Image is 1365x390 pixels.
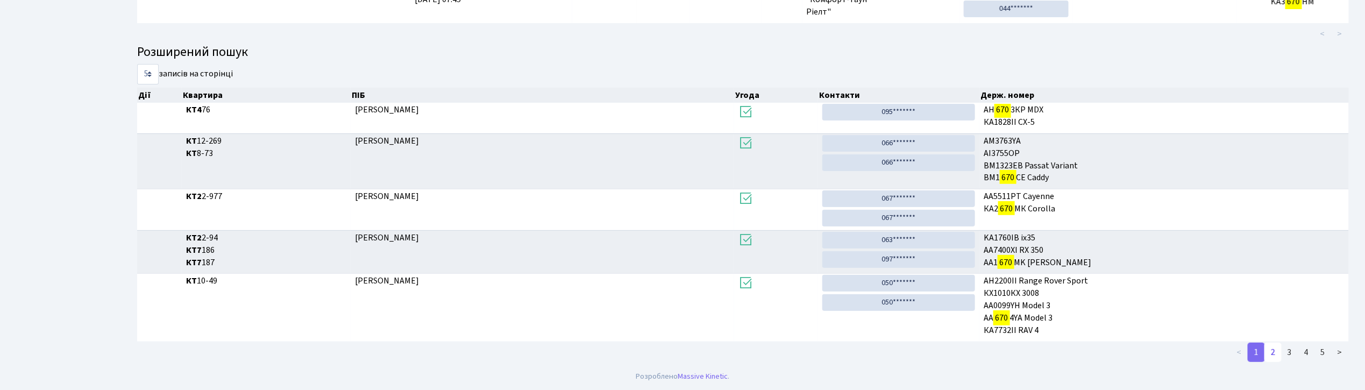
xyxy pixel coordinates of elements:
a: 1 [1248,343,1265,362]
span: 2-977 [186,190,346,203]
b: КТ [186,135,197,147]
mark: 670 [998,255,1014,270]
th: Контакти [818,88,980,103]
mark: 670 [994,102,1011,117]
b: КТ4 [186,104,202,116]
h4: Розширений пошук [137,45,1349,60]
a: 3 [1281,343,1298,362]
th: Держ. номер [980,88,1349,103]
b: КТ7 [186,257,202,268]
th: Дії [137,88,182,103]
b: КТ2 [186,232,202,244]
a: > [1331,343,1349,362]
span: [PERSON_NAME] [355,190,419,202]
mark: 670 [998,201,1014,216]
b: КТ [186,275,197,287]
select: записів на сторінці [137,64,159,84]
b: КТ2 [186,190,202,202]
span: АМ3763YA AI3755OP ВМ1323ЕВ Passat Variant BM1 CE Caddy [984,135,1345,184]
a: 2 [1264,343,1282,362]
th: ПІБ [351,88,734,103]
span: [PERSON_NAME] [355,135,419,147]
span: АН2200ІІ Range Rover Sport КХ1010КХ 3008 AA0099YH Model 3 AA 4YA Model 3 КА7732ІІ RAV 4 [984,275,1345,336]
span: [PERSON_NAME] [355,232,419,244]
div: Розроблено . [636,371,729,382]
th: Угода [734,88,818,103]
a: Massive Kinetic [678,371,728,382]
a: 4 [1298,343,1315,362]
span: KA1760IB ix35 АА7400ХІ RХ 350 AA1 MK [PERSON_NAME] [984,232,1345,269]
span: 12-269 8-73 [186,135,346,160]
span: 76 [186,104,346,116]
mark: 670 [993,310,1009,325]
mark: 670 [1000,170,1016,185]
a: 5 [1314,343,1332,362]
span: 10-49 [186,275,346,287]
b: КТ7 [186,244,202,256]
span: АН 3КР MDX КА1828ІІ CX-5 [984,104,1345,129]
th: Квартира [182,88,351,103]
span: [PERSON_NAME] [355,104,419,116]
span: АА5511РТ Cayenne КА2 МК Corolla [984,190,1345,215]
label: записів на сторінці [137,64,233,84]
span: 2-94 186 187 [186,232,346,269]
span: [PERSON_NAME] [355,275,419,287]
b: КТ [186,147,197,159]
